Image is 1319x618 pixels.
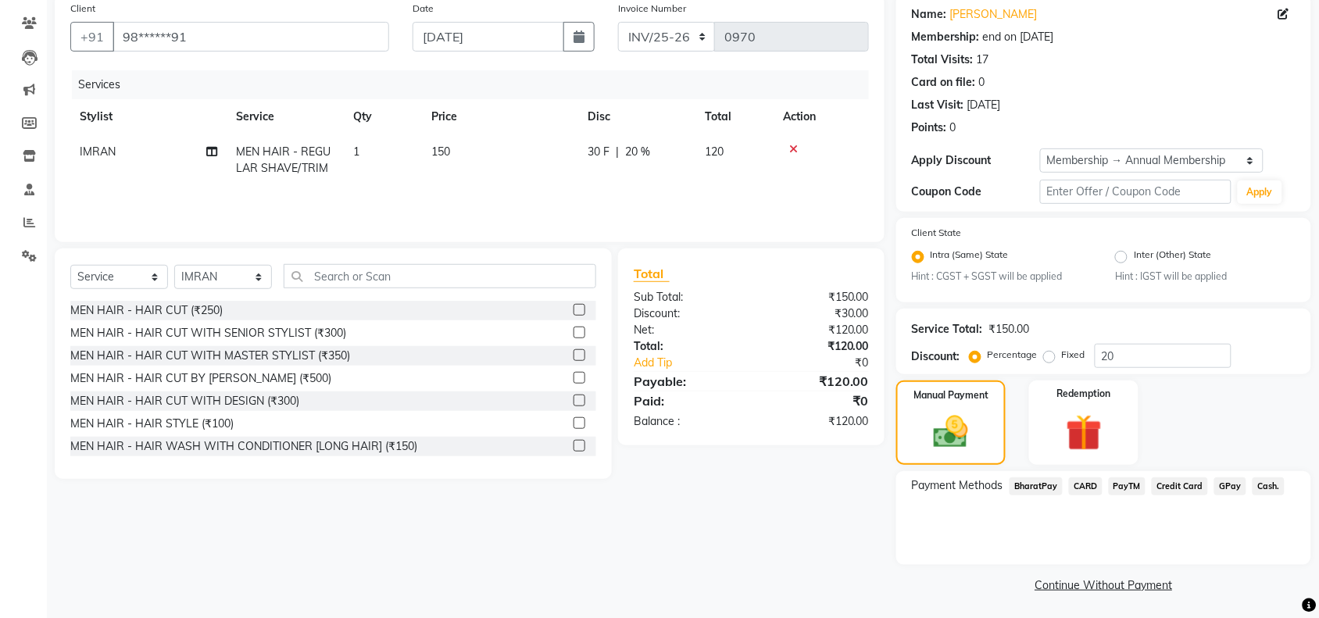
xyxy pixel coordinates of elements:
[751,289,881,305] div: ₹150.00
[72,70,881,99] div: Services
[751,305,881,322] div: ₹30.00
[1010,477,1063,495] span: BharatPay
[80,145,116,159] span: IMRAN
[912,52,974,68] div: Total Visits:
[422,99,578,134] th: Price
[989,321,1030,338] div: ₹150.00
[988,348,1038,362] label: Percentage
[413,2,434,16] label: Date
[931,248,1009,266] label: Intra (Same) State
[912,29,980,45] div: Membership:
[979,74,985,91] div: 0
[913,388,988,402] label: Manual Payment
[70,416,234,432] div: MEN HAIR - HAIR STYLE (₹100)
[1214,477,1246,495] span: GPay
[622,372,752,391] div: Payable:
[1253,477,1285,495] span: Cash.
[113,22,389,52] input: Search by Name/Mobile/Email/Code
[950,6,1038,23] a: [PERSON_NAME]
[1055,410,1113,455] img: _gift.svg
[950,120,956,136] div: 0
[912,152,1040,169] div: Apply Discount
[1040,180,1231,204] input: Enter Offer / Coupon Code
[1152,477,1208,495] span: Credit Card
[912,270,1092,284] small: Hint : CGST + SGST will be applied
[622,289,752,305] div: Sub Total:
[634,266,670,282] span: Total
[912,321,983,338] div: Service Total:
[70,325,346,341] div: MEN HAIR - HAIR CUT WITH SENIOR STYLIST (₹300)
[353,145,359,159] span: 1
[1057,387,1111,401] label: Redemption
[344,99,422,134] th: Qty
[899,577,1308,594] a: Continue Without Payment
[431,145,450,159] span: 150
[1062,348,1085,362] label: Fixed
[912,477,1003,494] span: Payment Methods
[618,2,686,16] label: Invoice Number
[70,438,417,455] div: MEN HAIR - HAIR WASH WITH CONDITIONER [LONG HAIR] (₹150)
[616,144,619,160] span: |
[622,413,752,430] div: Balance :
[912,120,947,136] div: Points:
[70,370,331,387] div: MEN HAIR - HAIR CUT BY [PERSON_NAME] (₹500)
[751,338,881,355] div: ₹120.00
[622,338,752,355] div: Total:
[912,226,962,240] label: Client State
[1238,180,1282,204] button: Apply
[622,322,752,338] div: Net:
[70,393,299,409] div: MEN HAIR - HAIR CUT WITH DESIGN (₹300)
[70,22,114,52] button: +91
[751,391,881,410] div: ₹0
[70,99,227,134] th: Stylist
[236,145,331,175] span: MEN HAIR - REGULAR SHAVE/TRIM
[588,144,609,160] span: 30 F
[622,305,752,322] div: Discount:
[977,52,989,68] div: 17
[912,6,947,23] div: Name:
[967,97,1001,113] div: [DATE]
[1115,270,1295,284] small: Hint : IGST will be applied
[751,413,881,430] div: ₹120.00
[1109,477,1146,495] span: PayTM
[284,264,596,288] input: Search or Scan
[751,372,881,391] div: ₹120.00
[912,348,960,365] div: Discount:
[70,348,350,364] div: MEN HAIR - HAIR CUT WITH MASTER STYLIST (₹350)
[70,2,95,16] label: Client
[912,74,976,91] div: Card on file:
[578,99,695,134] th: Disc
[227,99,344,134] th: Service
[751,322,881,338] div: ₹120.00
[923,412,979,452] img: _cash.svg
[622,355,773,371] a: Add Tip
[912,184,1040,200] div: Coupon Code
[705,145,724,159] span: 120
[1069,477,1103,495] span: CARD
[70,302,223,319] div: MEN HAIR - HAIR CUT (₹250)
[625,144,650,160] span: 20 %
[983,29,1054,45] div: end on [DATE]
[773,355,881,371] div: ₹0
[912,97,964,113] div: Last Visit:
[1134,248,1211,266] label: Inter (Other) State
[695,99,774,134] th: Total
[622,391,752,410] div: Paid:
[774,99,869,134] th: Action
